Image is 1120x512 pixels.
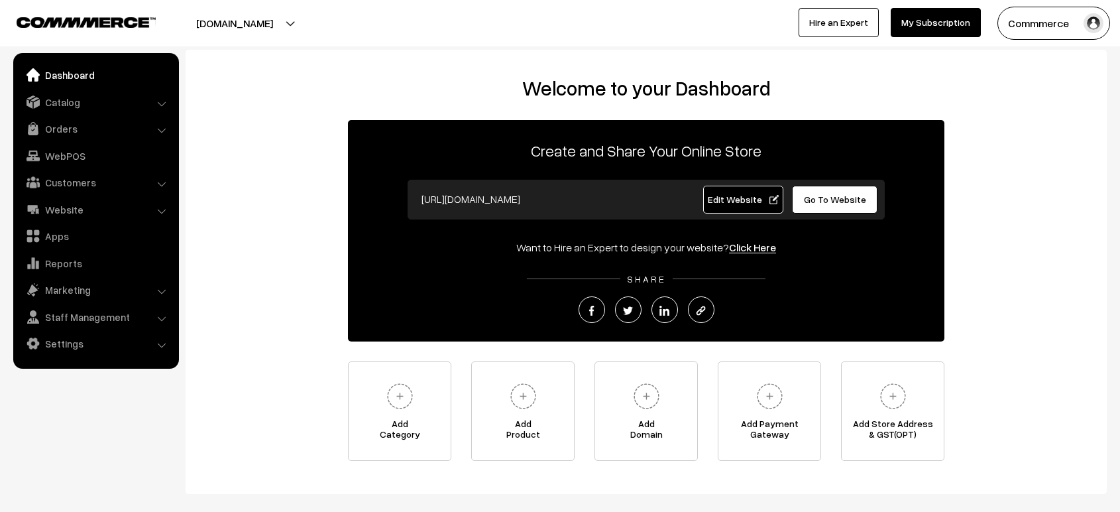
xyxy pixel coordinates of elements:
[595,418,697,445] span: Add Domain
[348,139,944,162] p: Create and Share Your Online Store
[349,418,451,445] span: Add Category
[718,361,821,461] a: Add PaymentGateway
[891,8,981,37] a: My Subscription
[17,224,174,248] a: Apps
[708,194,779,205] span: Edit Website
[718,418,820,445] span: Add Payment Gateway
[841,361,944,461] a: Add Store Address& GST(OPT)
[471,361,575,461] a: AddProduct
[505,378,541,415] img: plus.svg
[17,278,174,302] a: Marketing
[842,418,944,445] span: Add Store Address & GST(OPT)
[17,13,133,29] a: COMMMERCE
[799,8,879,37] a: Hire an Expert
[792,186,877,214] a: Go To Website
[17,17,156,27] img: COMMMERCE
[17,144,174,168] a: WebPOS
[804,194,866,205] span: Go To Website
[594,361,698,461] a: AddDomain
[628,378,665,415] img: plus.svg
[752,378,788,415] img: plus.svg
[150,7,319,40] button: [DOMAIN_NAME]
[620,273,673,285] span: SHARE
[348,239,944,255] div: Want to Hire an Expert to design your website?
[17,305,174,329] a: Staff Management
[729,241,776,254] a: Click Here
[703,186,784,214] a: Edit Website
[875,378,911,415] img: plus.svg
[17,251,174,275] a: Reports
[199,76,1093,100] h2: Welcome to your Dashboard
[17,170,174,194] a: Customers
[997,7,1110,40] button: Commmerce
[17,198,174,222] a: Website
[382,378,418,415] img: plus.svg
[17,117,174,141] a: Orders
[472,418,574,445] span: Add Product
[17,63,174,87] a: Dashboard
[348,361,451,461] a: AddCategory
[1084,13,1103,33] img: user
[17,332,174,355] a: Settings
[17,90,174,114] a: Catalog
